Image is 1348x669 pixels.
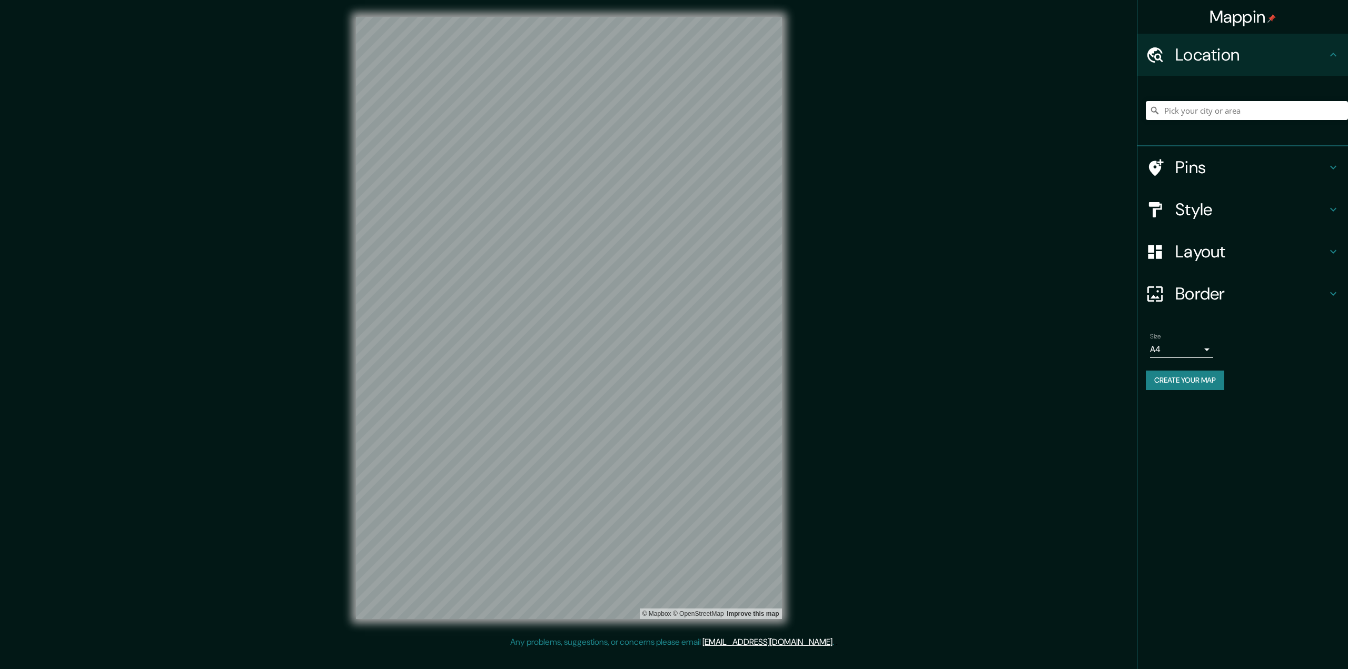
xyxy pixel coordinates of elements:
div: Layout [1137,231,1348,273]
a: OpenStreetMap [673,610,724,617]
h4: Border [1175,283,1327,304]
div: . [834,636,836,648]
a: Mapbox [642,610,671,617]
div: Location [1137,34,1348,76]
p: Any problems, suggestions, or concerns please email . [510,636,834,648]
h4: Pins [1175,157,1327,178]
h4: Mappin [1210,6,1276,27]
h4: Location [1175,44,1327,65]
input: Pick your city or area [1146,101,1348,120]
h4: Style [1175,199,1327,220]
button: Create your map [1146,371,1224,390]
div: . [836,636,838,648]
div: Border [1137,273,1348,315]
div: Pins [1137,146,1348,188]
h4: Layout [1175,241,1327,262]
div: Style [1137,188,1348,231]
a: [EMAIL_ADDRESS][DOMAIN_NAME] [702,636,832,647]
a: Map feedback [727,610,779,617]
img: pin-icon.png [1267,14,1276,23]
div: A4 [1150,341,1213,358]
canvas: Map [356,17,782,619]
label: Size [1150,332,1161,341]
